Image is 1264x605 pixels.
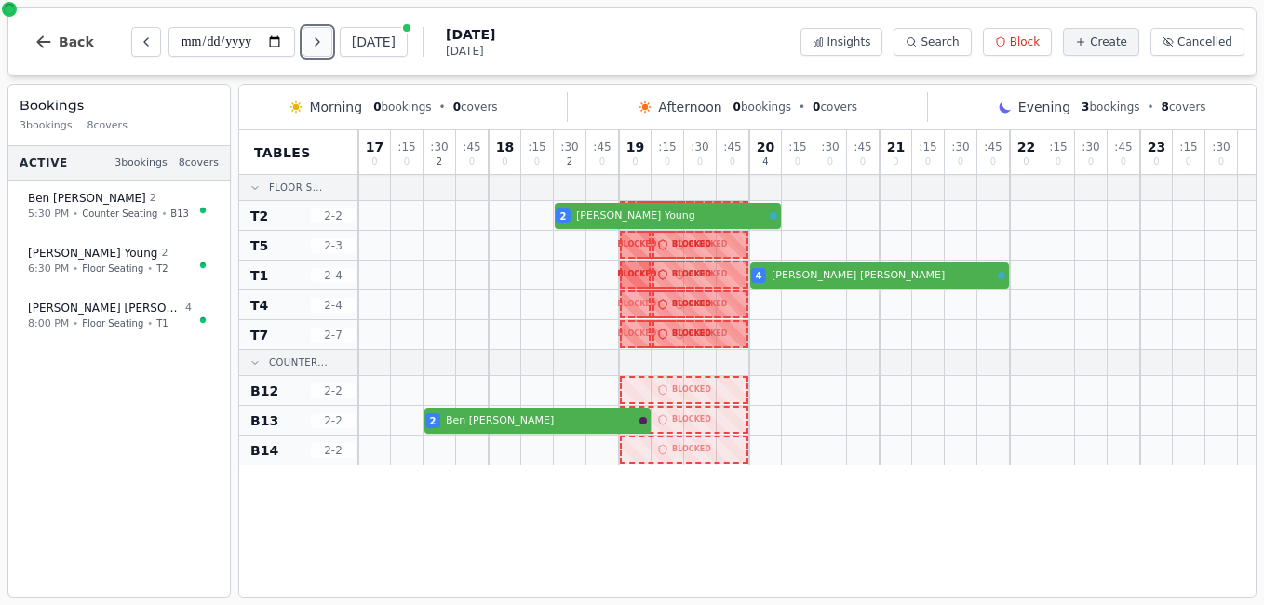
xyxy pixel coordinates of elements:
span: 8 covers [87,118,128,134]
span: covers [453,100,498,114]
button: Search [894,28,971,56]
span: 2 - 4 [311,298,356,313]
span: 3 bookings [20,118,73,134]
span: 22 [1017,141,1035,154]
span: 19 [626,141,644,154]
span: : 30 [691,141,708,153]
span: : 45 [463,141,480,153]
span: 6:30 PM [28,262,69,277]
span: T2 [250,207,268,225]
span: 2 - 4 [311,268,356,283]
span: : 30 [951,141,969,153]
span: 0 [1023,157,1029,167]
span: 2 [437,157,442,167]
span: Back [59,35,94,48]
span: : 30 [1082,141,1099,153]
span: 2 [150,191,156,207]
button: [DATE] [340,27,408,57]
span: Insights [827,34,871,49]
span: 0 [371,157,377,167]
span: • [73,207,78,221]
span: : 45 [854,141,871,153]
button: Block [983,28,1052,56]
span: covers [813,100,857,114]
span: : 45 [593,141,611,153]
span: : 15 [528,141,545,153]
span: 0 [733,101,741,114]
span: 0 [453,101,461,114]
span: Evening [1018,98,1070,116]
span: Afternoon [658,98,721,116]
span: 0 [795,157,800,167]
span: T1 [250,266,268,285]
h3: Bookings [20,96,219,114]
span: [PERSON_NAME] [PERSON_NAME] [772,268,994,284]
span: Search [921,34,959,49]
span: 4 [756,269,762,283]
span: • [147,316,153,330]
span: 0 [534,157,540,167]
span: 0 [404,157,410,167]
span: 0 [502,157,507,167]
span: • [73,316,78,330]
span: T7 [250,326,268,344]
span: Morning [309,98,362,116]
span: 0 [1218,157,1224,167]
span: : 15 [658,141,676,153]
span: 0 [958,157,963,167]
span: Create [1090,34,1127,49]
span: : 15 [1049,141,1067,153]
button: Back [20,20,109,64]
span: 21 [887,141,905,154]
span: Cancelled [1177,34,1232,49]
span: Floor Seating [82,262,143,276]
span: B13 [170,207,189,221]
span: Block [1010,34,1040,49]
span: 2 - 2 [311,413,356,428]
span: 2 [560,209,567,223]
span: 0 [1056,157,1061,167]
button: Previous day [131,27,161,57]
span: T1 [156,316,168,330]
span: B14 [250,441,278,460]
span: bookings [373,100,431,114]
span: 2 - 2 [311,383,356,398]
span: 0 [632,157,638,167]
span: 3 bookings [114,155,168,171]
span: 0 [469,157,475,167]
span: 0 [827,157,833,167]
span: 4 [762,157,768,167]
span: B12 [250,382,278,400]
span: 2 - 7 [311,328,356,343]
span: 0 [860,157,866,167]
span: : 30 [430,141,448,153]
span: : 15 [1179,141,1197,153]
button: Create [1063,28,1139,56]
span: 8 covers [179,155,219,171]
span: T4 [250,296,268,315]
span: 0 [893,157,898,167]
span: [DATE] [446,25,495,44]
span: • [799,100,805,114]
span: : 30 [560,141,578,153]
span: : 15 [919,141,936,153]
span: 0 [990,157,996,167]
span: : 15 [788,141,806,153]
span: Counter... [269,356,328,370]
span: [PERSON_NAME] Young [576,208,766,224]
span: 0 [1121,157,1126,167]
span: 0 [599,157,605,167]
span: covers [1162,100,1206,114]
span: : 15 [397,141,415,153]
span: 2 [567,157,572,167]
span: bookings [1082,100,1139,114]
span: • [161,207,167,221]
span: 2 - 2 [311,208,356,223]
span: 0 [373,101,381,114]
span: : 30 [1212,141,1230,153]
span: 0 [925,157,931,167]
span: 0 [665,157,670,167]
span: • [73,262,78,276]
span: 0 [1186,157,1191,167]
span: 8 [1162,101,1169,114]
